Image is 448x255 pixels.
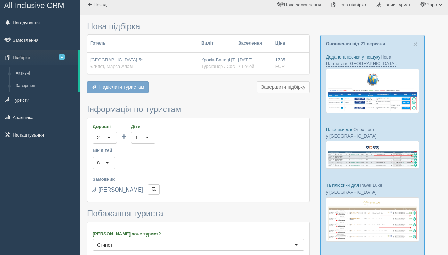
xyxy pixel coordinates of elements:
img: onex-tour-proposal-crm-for-travel-agency.png [326,141,419,169]
span: × [413,40,417,48]
a: Активні [13,67,78,80]
span: EUR [275,64,285,69]
span: All-Inclusive CRM [4,1,64,10]
span: Нова підбірка [337,2,366,7]
label: [PERSON_NAME] хоче турист? [93,231,304,237]
span: Надіслати туристам [99,84,144,90]
a: Завершені [13,80,78,92]
span: [GEOGRAPHIC_DATA] 5* [90,57,143,62]
th: Виліт [198,35,235,52]
label: Вік дітей [93,147,304,154]
h3: Нова підбірка [87,22,310,31]
button: Close [413,40,417,48]
div: Єгипет [97,241,112,248]
img: travel-luxe-%D0%BF%D0%BE%D0%B4%D0%B1%D0%BE%D1%80%D0%BA%D0%B0-%D1%81%D1%80%D0%BC-%D0%B4%D0%BB%D1%8... [326,197,419,242]
span: Новий турист [382,2,410,7]
th: Готель [87,35,198,52]
p: Та плюсики для : [326,182,419,195]
span: 7 ночей [238,64,254,69]
div: 8 [97,160,100,167]
div: Краків-Балиці [PERSON_NAME] KRK [201,57,233,70]
span: Турсканер / Coral PL [201,64,244,69]
span: Назад [94,2,107,7]
p: Плюсики для : [326,126,419,139]
span: Зара [427,2,437,7]
div: 1 [135,134,138,141]
span: Нове замовлення [284,2,321,7]
label: Діти [131,123,155,130]
th: Заселення [235,35,272,52]
span: 1735 [275,57,285,62]
button: Завершити підбірку [257,81,310,93]
p: Додано плюсики у пошуку : [326,54,419,67]
th: Ціна [273,35,291,52]
img: new-planet-%D0%BF%D1%96%D0%B4%D0%B1%D1%96%D1%80%D0%BA%D0%B0-%D1%81%D1%80%D0%BC-%D0%B4%D0%BB%D1%8F... [326,69,419,113]
div: [DATE] [238,57,269,70]
a: Travel Luxe у [GEOGRAPHIC_DATA] [326,183,383,195]
span: Побажання туриста [87,209,163,218]
label: Замовник [93,176,304,183]
button: Надіслати туристам [87,81,149,93]
span: Єгипет, Марса Алам [90,64,133,69]
a: Оновлення від 21 вересня [326,41,385,46]
h3: Інформація по туристам [87,105,310,114]
span: 1 [59,54,65,60]
a: [PERSON_NAME] [99,187,143,193]
div: 2 [97,134,100,141]
label: Дорослі [93,123,117,130]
